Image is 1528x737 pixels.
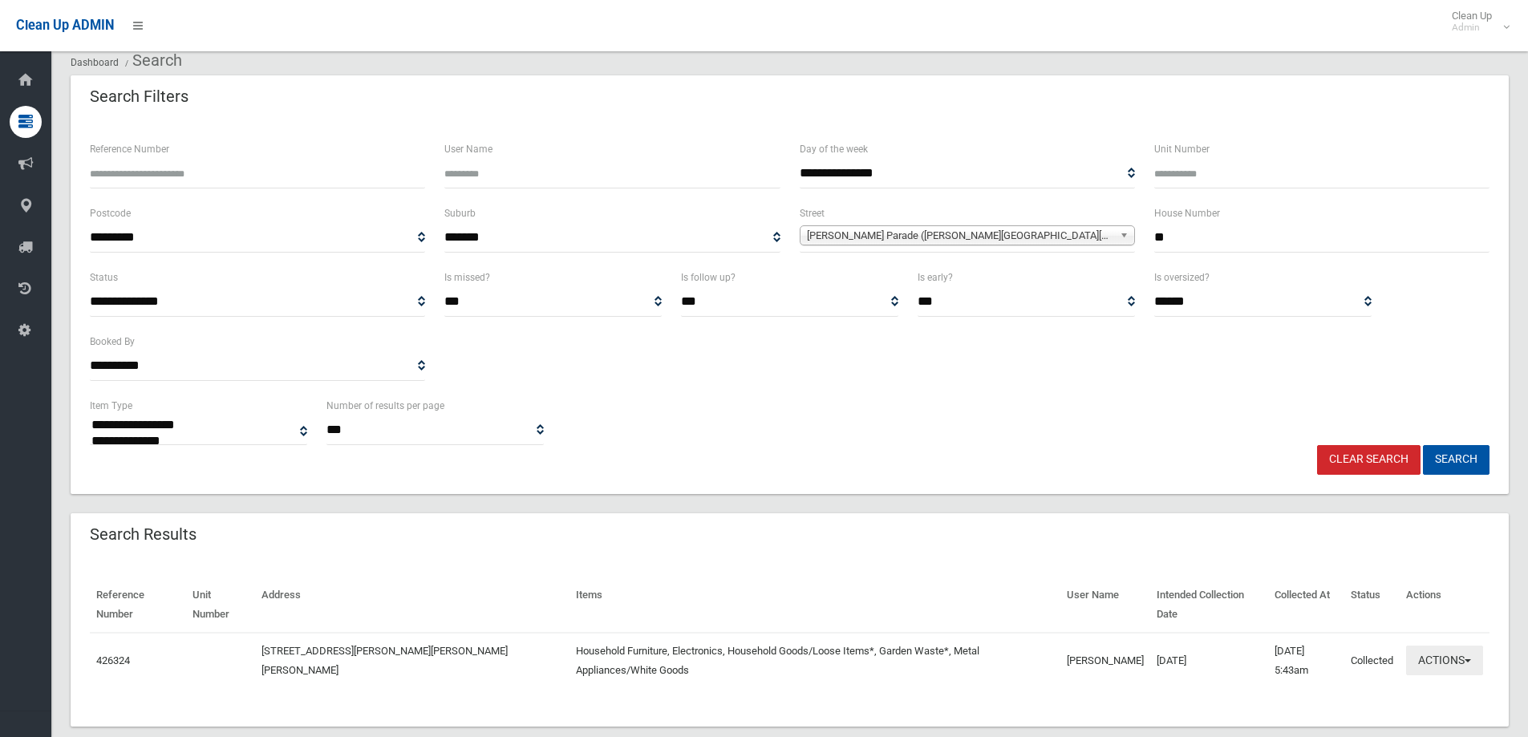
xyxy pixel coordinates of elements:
th: Items [569,577,1060,633]
td: [PERSON_NAME] [1060,633,1150,688]
label: Street [800,204,825,222]
label: Is oversized? [1154,269,1210,286]
button: Actions [1406,646,1483,675]
label: House Number [1154,204,1220,222]
small: Admin [1452,22,1492,34]
label: Suburb [444,204,476,222]
td: Collected [1344,633,1400,688]
th: Address [255,577,569,633]
label: Item Type [90,397,132,415]
td: [DATE] [1150,633,1267,688]
header: Search Results [71,519,216,550]
li: Search [121,46,182,75]
label: User Name [444,140,492,158]
span: [PERSON_NAME] Parade ([PERSON_NAME][GEOGRAPHIC_DATA][PERSON_NAME]) [807,226,1113,245]
label: Status [90,269,118,286]
a: 426324 [96,654,130,666]
label: Number of results per page [326,397,444,415]
span: Clean Up ADMIN [16,18,114,33]
a: Dashboard [71,57,119,68]
button: Search [1423,445,1489,475]
td: [DATE] 5:43am [1268,633,1344,688]
th: User Name [1060,577,1150,633]
label: Reference Number [90,140,169,158]
td: Household Furniture, Electronics, Household Goods/Loose Items*, Garden Waste*, Metal Appliances/W... [569,633,1060,688]
th: Status [1344,577,1400,633]
th: Intended Collection Date [1150,577,1267,633]
label: Is missed? [444,269,490,286]
label: Is early? [918,269,953,286]
th: Unit Number [186,577,255,633]
th: Reference Number [90,577,186,633]
label: Unit Number [1154,140,1210,158]
label: Is follow up? [681,269,736,286]
label: Booked By [90,333,135,350]
th: Collected At [1268,577,1344,633]
a: Clear Search [1317,445,1421,475]
label: Postcode [90,204,131,222]
th: Actions [1400,577,1489,633]
label: Day of the week [800,140,868,158]
a: [STREET_ADDRESS][PERSON_NAME][PERSON_NAME][PERSON_NAME] [261,645,508,676]
span: Clean Up [1444,10,1508,34]
header: Search Filters [71,81,208,112]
